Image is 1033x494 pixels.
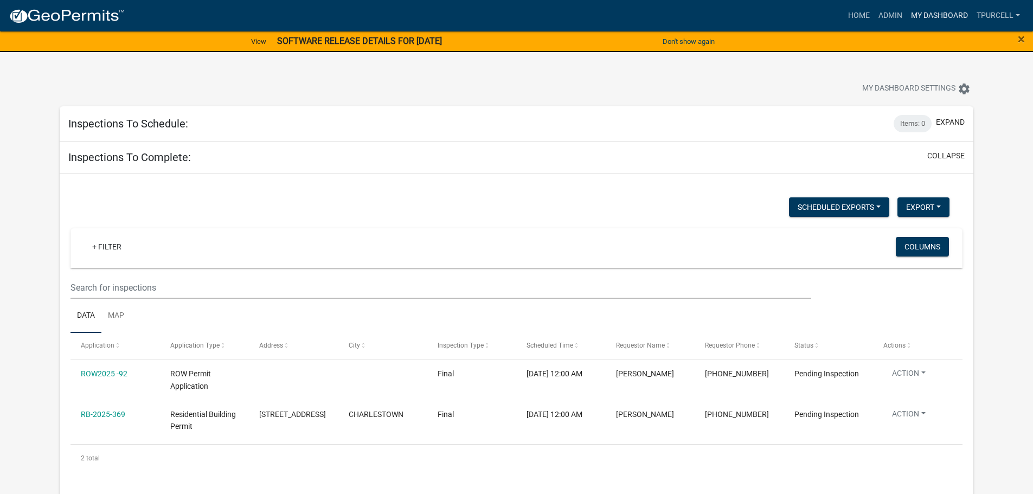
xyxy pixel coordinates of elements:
span: Jeremy Parkhurst [616,369,674,378]
span: Tom Rosenbarger [616,410,674,419]
span: Actions [883,342,906,349]
datatable-header-cell: Status [784,333,872,359]
button: Don't show again [658,33,719,50]
a: Map [101,299,131,333]
datatable-header-cell: Actions [873,333,962,359]
span: Requestor Phone [705,342,755,349]
a: + Filter [84,237,130,256]
datatable-header-cell: Address [249,333,338,359]
span: City [349,342,360,349]
a: View [247,33,271,50]
span: Status [794,342,813,349]
datatable-header-cell: Requestor Name [606,333,695,359]
span: 302 HAMPTON COURT [259,410,326,419]
datatable-header-cell: Scheduled Time [516,333,605,359]
a: Admin [874,5,907,26]
a: RB-2025-369 [81,410,125,419]
button: Action [883,368,934,383]
div: Items: 0 [894,115,932,132]
input: Search for inspections [70,277,811,299]
span: Application [81,342,114,349]
div: collapse [60,174,973,494]
span: Requestor Name [616,342,665,349]
div: 2 total [70,445,963,472]
a: Data [70,299,101,333]
span: Inspection Type [438,342,484,349]
span: Residential Building Permit [170,410,236,431]
button: expand [936,117,965,128]
span: Pending Inspection [794,410,859,419]
h5: Inspections To Complete: [68,151,191,164]
datatable-header-cell: Application [70,333,159,359]
button: Columns [896,237,949,256]
button: My Dashboard Settingssettings [854,78,979,99]
button: Action [883,408,934,424]
span: Pending Inspection [794,369,859,378]
span: Final [438,410,454,419]
a: Home [844,5,874,26]
span: × [1018,31,1025,47]
strong: SOFTWARE RELEASE DETAILS FOR [DATE] [277,36,442,46]
span: 09/04/2025, 12:00 AM [527,369,582,378]
span: 09/12/2025, 12:00 AM [527,410,582,419]
button: Export [897,197,949,217]
h5: Inspections To Schedule: [68,117,188,130]
button: Scheduled Exports [789,197,889,217]
datatable-header-cell: City [338,333,427,359]
span: Final [438,369,454,378]
datatable-header-cell: Requestor Phone [695,333,784,359]
span: My Dashboard Settings [862,82,955,95]
span: Address [259,342,283,349]
span: Scheduled Time [527,342,573,349]
button: Close [1018,33,1025,46]
a: Tpurcell [972,5,1024,26]
span: Application Type [170,342,220,349]
a: ROW2025 -92 [81,369,127,378]
span: ROW Permit Application [170,369,211,390]
button: collapse [927,150,965,162]
a: My Dashboard [907,5,972,26]
datatable-header-cell: Application Type [160,333,249,359]
span: CHARLESTOWN [349,410,403,419]
i: settings [958,82,971,95]
span: 502-718-7620 [705,410,769,419]
span: (502) 471-0909 [705,369,769,378]
datatable-header-cell: Inspection Type [427,333,516,359]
